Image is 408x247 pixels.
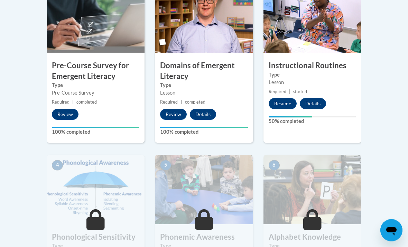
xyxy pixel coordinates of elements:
[76,100,97,105] span: completed
[293,89,307,95] span: started
[263,155,361,224] img: Course Image
[160,100,178,105] span: Required
[269,98,297,109] button: Resume
[160,82,248,89] label: Type
[52,160,63,171] span: 4
[52,100,69,105] span: Required
[269,160,280,171] span: 6
[160,129,248,136] label: 100% completed
[160,109,187,120] button: Review
[155,61,253,82] h3: Domains of Emergent Literacy
[47,61,145,82] h3: Pre-Course Survey for Emergent Literacy
[380,219,402,241] iframe: Button to launch messaging window
[72,100,74,105] span: |
[269,118,356,125] label: 50% completed
[47,232,145,243] h3: Phonological Sensitivity
[160,89,248,97] div: Lesson
[263,61,361,71] h3: Instructional Routines
[269,79,356,87] div: Lesson
[52,127,139,129] div: Your progress
[52,82,139,89] label: Type
[160,127,248,129] div: Your progress
[52,129,139,136] label: 100% completed
[47,155,145,224] img: Course Image
[52,109,78,120] button: Review
[300,98,326,109] button: Details
[263,232,361,243] h3: Alphabet Knowledge
[155,155,253,224] img: Course Image
[155,232,253,243] h3: Phonemic Awareness
[289,89,290,95] span: |
[52,89,139,97] div: Pre-Course Survey
[181,100,182,105] span: |
[269,116,313,118] div: Your progress
[185,100,205,105] span: completed
[160,160,171,171] span: 5
[190,109,216,120] button: Details
[269,89,286,95] span: Required
[269,71,356,79] label: Type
